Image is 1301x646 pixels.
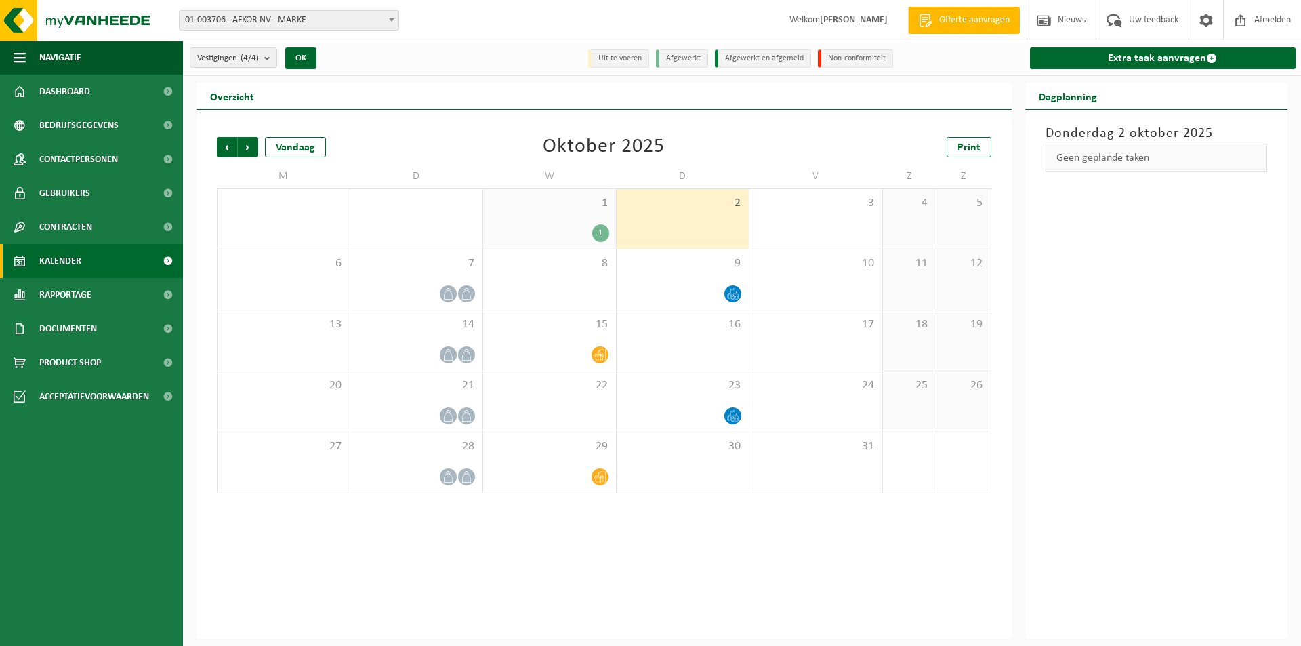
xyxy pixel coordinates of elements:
td: Z [883,164,937,188]
span: Vorige [217,137,237,157]
span: 7 [357,256,476,271]
span: 9 [623,256,743,271]
span: 15 [490,317,609,332]
span: Documenten [39,312,97,346]
a: Print [947,137,991,157]
span: Product Shop [39,346,101,380]
span: 14 [357,317,476,332]
span: 30 [623,439,743,454]
strong: [PERSON_NAME] [820,15,888,25]
h2: Overzicht [197,83,268,109]
span: 22 [490,378,609,393]
div: Vandaag [265,137,326,157]
li: Afgewerkt [656,49,708,68]
div: Oktober 2025 [543,137,665,157]
span: 16 [623,317,743,332]
span: Rapportage [39,278,91,312]
span: Bedrijfsgegevens [39,108,119,142]
h3: Donderdag 2 oktober 2025 [1046,123,1268,144]
span: Gebruikers [39,176,90,210]
span: 4 [890,196,930,211]
span: 17 [756,317,875,332]
div: Geen geplande taken [1046,144,1268,172]
span: 01-003706 - AFKOR NV - MARKE [180,11,398,30]
span: 3 [756,196,875,211]
h2: Dagplanning [1025,83,1111,109]
span: 11 [890,256,930,271]
span: 5 [943,196,983,211]
span: 25 [890,378,930,393]
span: 1 [490,196,609,211]
a: Extra taak aanvragen [1030,47,1296,69]
td: V [749,164,883,188]
span: 21 [357,378,476,393]
span: Contracten [39,210,92,244]
span: 20 [224,378,343,393]
button: Vestigingen(4/4) [190,47,277,68]
count: (4/4) [241,54,259,62]
td: W [483,164,617,188]
span: 23 [623,378,743,393]
span: 12 [943,256,983,271]
a: Offerte aanvragen [908,7,1020,34]
td: Z [936,164,991,188]
td: D [350,164,484,188]
span: 10 [756,256,875,271]
td: M [217,164,350,188]
span: 26 [943,378,983,393]
span: 2 [623,196,743,211]
span: 6 [224,256,343,271]
li: Afgewerkt en afgemeld [715,49,811,68]
span: Vestigingen [197,48,259,68]
span: Kalender [39,244,81,278]
span: Acceptatievoorwaarden [39,380,149,413]
span: 28 [357,439,476,454]
li: Uit te voeren [588,49,649,68]
span: Contactpersonen [39,142,118,176]
span: 8 [490,256,609,271]
span: 01-003706 - AFKOR NV - MARKE [179,10,399,31]
span: 18 [890,317,930,332]
td: D [617,164,750,188]
span: 29 [490,439,609,454]
div: 1 [592,224,609,242]
span: 24 [756,378,875,393]
span: Offerte aanvragen [936,14,1013,27]
span: 31 [756,439,875,454]
li: Non-conformiteit [818,49,893,68]
span: Volgende [238,137,258,157]
span: 27 [224,439,343,454]
span: Print [957,142,980,153]
span: Navigatie [39,41,81,75]
span: 13 [224,317,343,332]
span: Dashboard [39,75,90,108]
span: 19 [943,317,983,332]
button: OK [285,47,316,69]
